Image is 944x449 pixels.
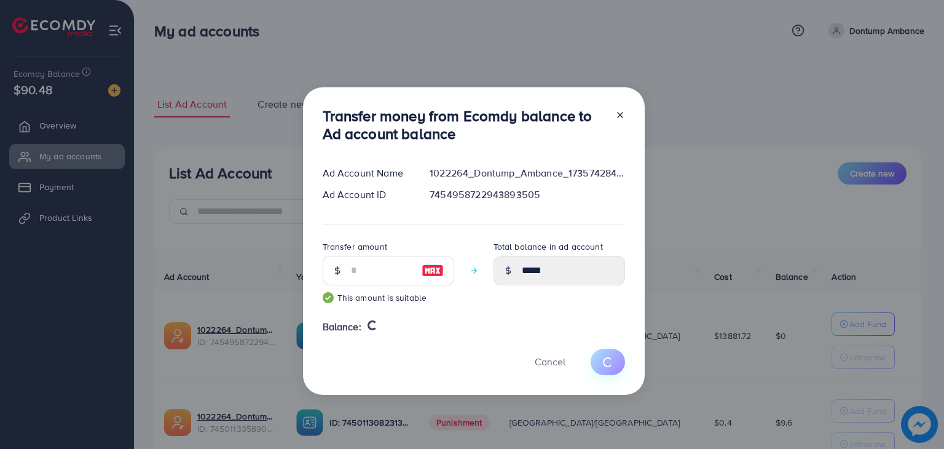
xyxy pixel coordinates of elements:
div: Ad Account Name [313,166,420,180]
small: This amount is suitable [323,292,454,304]
div: 1022264_Dontump_Ambance_1735742847027 [420,166,634,180]
img: image [422,263,444,278]
span: Cancel [535,355,565,368]
label: Transfer amount [323,240,387,253]
label: Total balance in ad account [494,240,603,253]
button: Cancel [519,349,581,375]
img: guide [323,292,334,303]
span: Balance: [323,320,361,334]
h3: Transfer money from Ecomdy balance to Ad account balance [323,107,605,143]
div: Ad Account ID [313,188,420,202]
div: 7454958722943893505 [420,188,634,202]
